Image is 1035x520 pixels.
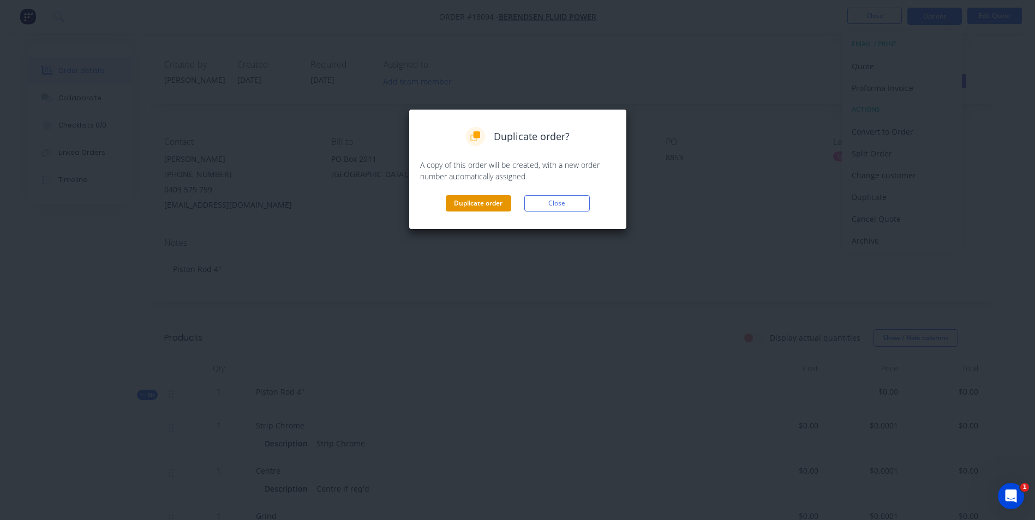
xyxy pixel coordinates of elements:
iframe: Intercom live chat [998,483,1024,509]
span: 1 [1020,483,1029,492]
p: A copy of this order will be created, with a new order number automatically assigned. [420,159,615,182]
span: Duplicate order? [494,129,570,144]
button: Duplicate order [446,195,511,211]
button: Close [524,195,590,211]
